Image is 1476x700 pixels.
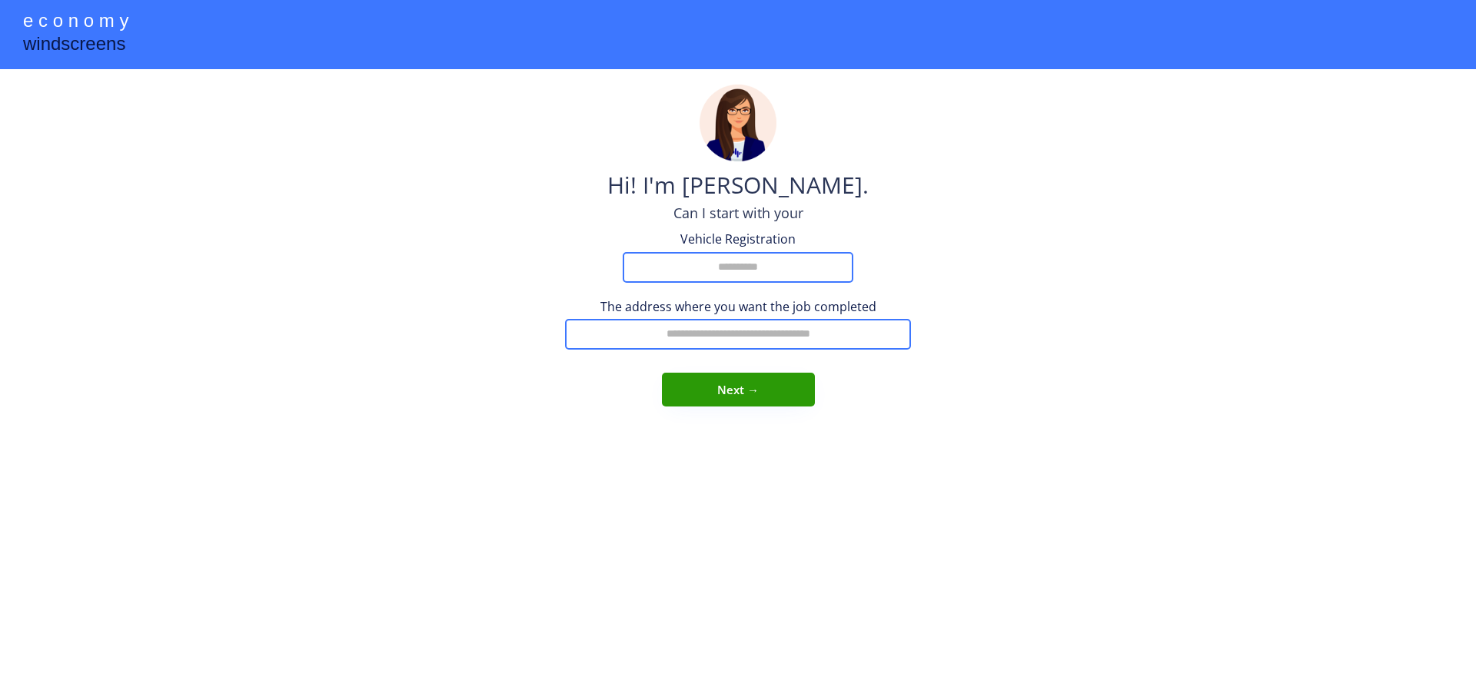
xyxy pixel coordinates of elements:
[662,373,815,406] button: Next →
[565,298,911,315] div: The address where you want the job completed
[23,8,128,37] div: e c o n o m y
[23,31,125,61] div: windscreens
[661,231,815,247] div: Vehicle Registration
[700,85,776,161] img: madeline.png
[673,204,803,223] div: Can I start with your
[607,169,869,204] div: Hi! I'm [PERSON_NAME].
